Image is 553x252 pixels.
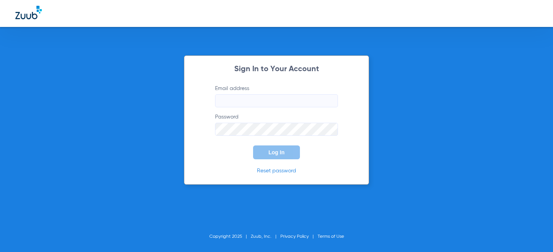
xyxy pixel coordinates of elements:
a: Privacy Policy [280,234,309,239]
li: Copyright 2025 [209,233,251,240]
input: Email address [215,94,338,107]
img: Zuub Logo [15,6,42,19]
a: Terms of Use [318,234,344,239]
label: Password [215,113,338,136]
li: Zuub, Inc. [251,233,280,240]
h2: Sign In to Your Account [204,65,349,73]
label: Email address [215,85,338,107]
a: Reset password [257,168,296,174]
span: Log In [268,149,285,155]
button: Log In [253,145,300,159]
input: Password [215,123,338,136]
